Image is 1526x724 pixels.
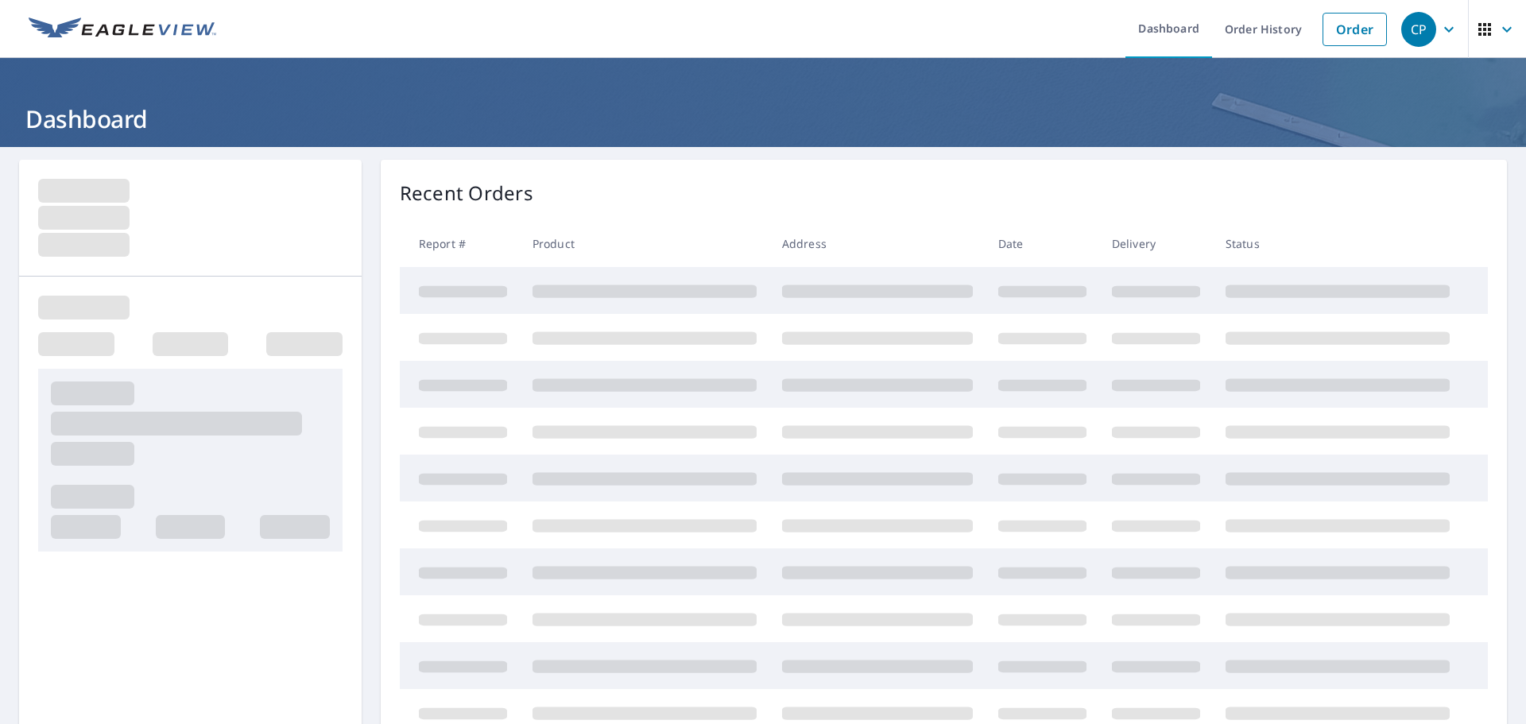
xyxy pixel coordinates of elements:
[19,103,1507,135] h1: Dashboard
[769,220,986,267] th: Address
[1401,12,1436,47] div: CP
[400,179,533,207] p: Recent Orders
[520,220,769,267] th: Product
[29,17,216,41] img: EV Logo
[1099,220,1213,267] th: Delivery
[1213,220,1462,267] th: Status
[400,220,520,267] th: Report #
[986,220,1099,267] th: Date
[1323,13,1387,46] a: Order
